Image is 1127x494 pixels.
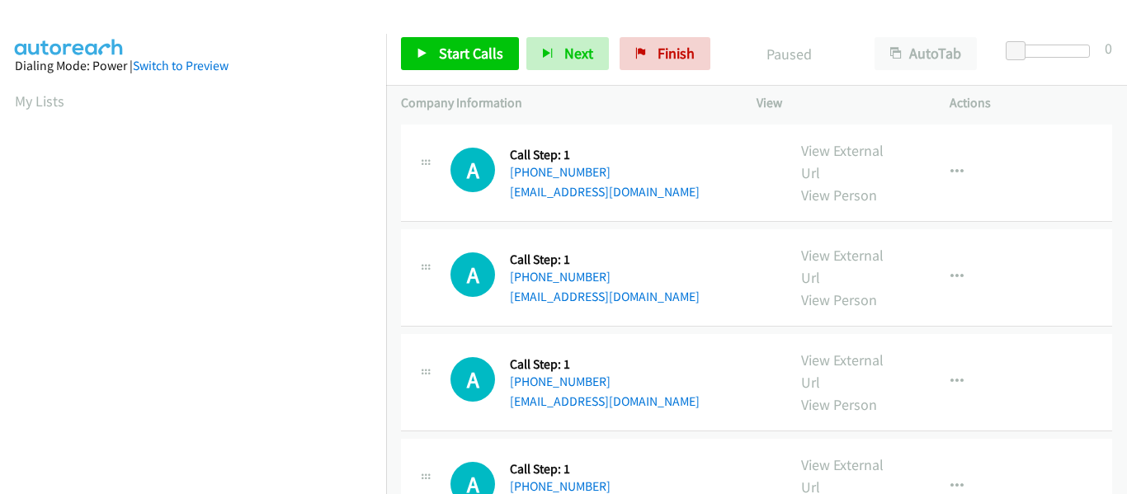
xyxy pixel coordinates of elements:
[510,252,700,268] h5: Call Step: 1
[801,395,877,414] a: View Person
[1014,45,1090,58] div: Delay between calls (in seconds)
[801,351,884,392] a: View External Url
[401,37,519,70] a: Start Calls
[510,393,700,409] a: [EMAIL_ADDRESS][DOMAIN_NAME]
[801,141,884,182] a: View External Url
[801,246,884,287] a: View External Url
[658,44,695,63] span: Finish
[801,290,877,309] a: View Person
[439,44,503,63] span: Start Calls
[133,58,229,73] a: Switch to Preview
[401,93,727,113] p: Company Information
[450,148,495,192] h1: A
[510,184,700,200] a: [EMAIL_ADDRESS][DOMAIN_NAME]
[950,93,1113,113] p: Actions
[801,186,877,205] a: View Person
[564,44,593,63] span: Next
[510,461,700,478] h5: Call Step: 1
[450,357,495,402] div: The call is yet to be attempted
[450,148,495,192] div: The call is yet to be attempted
[15,56,371,76] div: Dialing Mode: Power |
[620,37,710,70] a: Finish
[15,92,64,111] a: My Lists
[510,289,700,304] a: [EMAIL_ADDRESS][DOMAIN_NAME]
[510,147,700,163] h5: Call Step: 1
[875,37,977,70] button: AutoTab
[510,164,611,180] a: [PHONE_NUMBER]
[757,93,920,113] p: View
[1105,37,1112,59] div: 0
[733,43,845,65] p: Paused
[510,374,611,389] a: [PHONE_NUMBER]
[526,37,609,70] button: Next
[510,478,611,494] a: [PHONE_NUMBER]
[510,269,611,285] a: [PHONE_NUMBER]
[510,356,700,373] h5: Call Step: 1
[450,357,495,402] h1: A
[450,252,495,297] div: The call is yet to be attempted
[450,252,495,297] h1: A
